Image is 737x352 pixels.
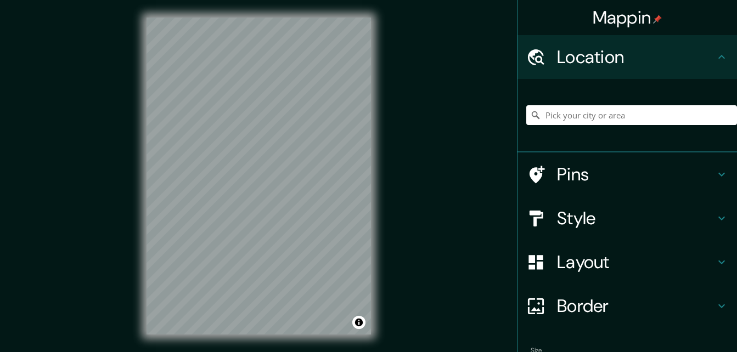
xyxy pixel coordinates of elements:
[517,240,737,284] div: Layout
[526,105,737,125] input: Pick your city or area
[147,18,371,334] canvas: Map
[557,295,715,317] h4: Border
[557,46,715,68] h4: Location
[593,7,662,29] h4: Mappin
[557,251,715,273] h4: Layout
[517,284,737,328] div: Border
[557,163,715,185] h4: Pins
[517,196,737,240] div: Style
[352,316,365,329] button: Toggle attribution
[557,207,715,229] h4: Style
[653,15,662,24] img: pin-icon.png
[517,152,737,196] div: Pins
[517,35,737,79] div: Location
